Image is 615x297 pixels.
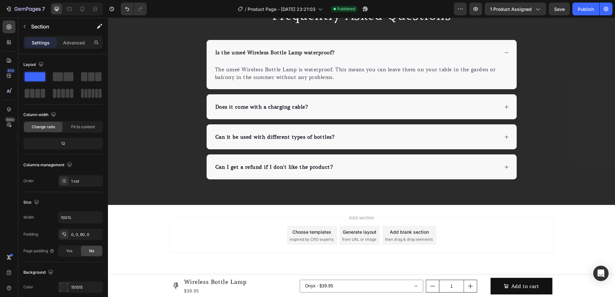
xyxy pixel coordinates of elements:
p: Does it come with a charging cable? [107,85,200,93]
span: No [89,248,94,254]
iframe: Design area [108,18,615,297]
div: Choose templates [184,211,223,217]
div: Columns management [23,161,73,169]
span: Product Page - [DATE] 23:21:03 [248,6,316,12]
span: / [245,6,246,12]
button: Add to cart [382,260,444,277]
input: quantity [331,262,356,274]
p: Is the umeé Wireless Bottle Lamp waterproof? [107,31,227,38]
p: Can it be used with different types of bottles? [107,115,227,123]
p: 7 [42,5,45,13]
span: then drag & drop elements [277,219,325,224]
div: Add blank section [282,211,321,217]
p: Section [31,23,84,30]
div: 450 [6,68,15,73]
button: Publish [572,3,599,15]
div: Order [23,178,34,184]
div: Color [23,284,33,290]
p: Settings [32,39,50,46]
div: Width [23,215,34,220]
span: Published [337,6,355,12]
div: 0, 0, 80, 0 [71,232,101,238]
span: Save [554,6,565,12]
div: Generate layout [235,211,268,217]
div: Background [23,268,54,277]
span: Change ratio [32,124,55,130]
div: Undo/Redo [121,3,147,15]
span: from URL or image [234,219,268,224]
div: Publish [578,6,594,12]
div: Size [23,198,40,207]
div: Beta [5,117,15,122]
button: 1 product assigned [485,3,546,15]
div: Column width [23,111,57,119]
p: Can I get a refund if I don't like the product? [107,145,225,153]
span: Add section [238,196,269,203]
p: The umeé Wireless Bottle Lamp is waterproof. This means you can leave them on your table in the g... [107,48,400,63]
div: 12 [25,139,102,148]
span: Yes [66,248,72,254]
button: decrement [318,262,331,274]
div: 151515 [71,285,101,290]
button: 7 [3,3,48,15]
button: increment [356,262,369,274]
div: Open Intercom Messenger [593,266,609,281]
div: Padding [23,231,38,237]
span: inspired by CRO experts [182,219,225,224]
span: 1 product assigned [490,6,532,12]
button: Save [549,3,570,15]
p: Advanced [63,39,85,46]
div: Layout [23,60,45,69]
div: Page padding [23,248,54,254]
div: 1 col [71,178,101,184]
input: Auto [58,212,102,223]
span: Fit to content [71,124,95,130]
div: Add to cart [403,264,431,273]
